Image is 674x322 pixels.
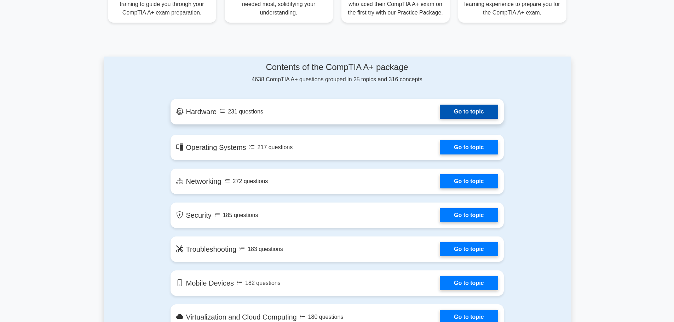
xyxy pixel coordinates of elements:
h4: Contents of the CompTIA A+ package [171,62,504,72]
a: Go to topic [440,276,498,290]
div: 4638 CompTIA A+ questions grouped in 25 topics and 316 concepts [171,62,504,84]
a: Go to topic [440,105,498,119]
a: Go to topic [440,174,498,188]
a: Go to topic [440,140,498,154]
a: Go to topic [440,208,498,222]
a: Go to topic [440,242,498,256]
